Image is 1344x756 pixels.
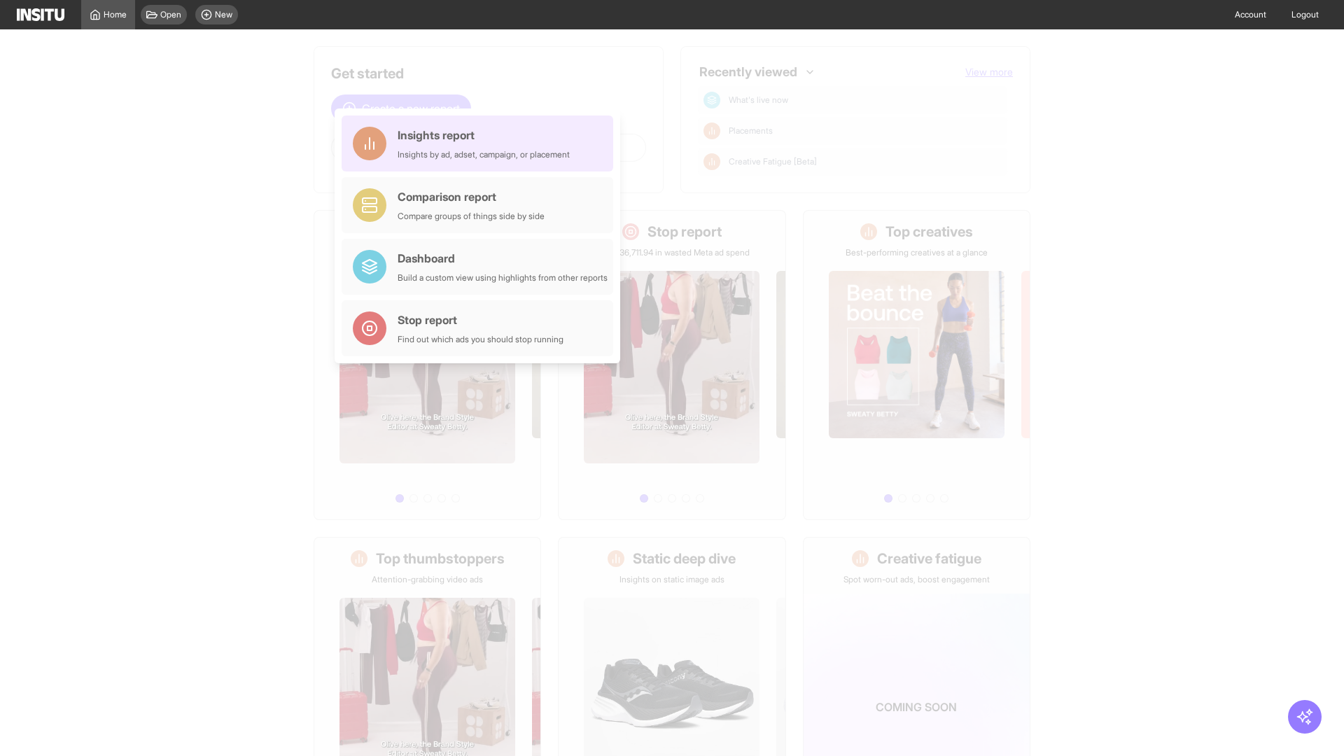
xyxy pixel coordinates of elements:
[398,188,545,205] div: Comparison report
[398,311,563,328] div: Stop report
[160,9,181,20] span: Open
[398,334,563,345] div: Find out which ads you should stop running
[215,9,232,20] span: New
[17,8,64,21] img: Logo
[398,272,608,283] div: Build a custom view using highlights from other reports
[398,211,545,222] div: Compare groups of things side by side
[398,250,608,267] div: Dashboard
[104,9,127,20] span: Home
[398,149,570,160] div: Insights by ad, adset, campaign, or placement
[398,127,570,143] div: Insights report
